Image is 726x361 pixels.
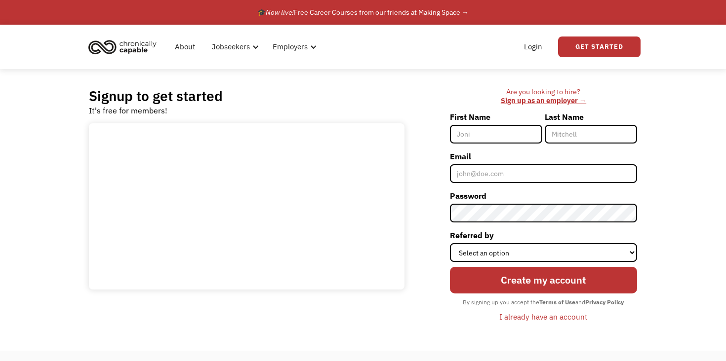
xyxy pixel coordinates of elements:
div: Employers [267,31,320,63]
a: home [85,36,164,58]
label: Password [450,188,637,204]
div: 🎓 Free Career Courses from our friends at Making Space → [257,6,469,18]
div: It's free for members! [89,105,167,116]
input: Joni [450,125,542,144]
div: I already have an account [499,311,587,323]
label: First Name [450,109,542,125]
form: Member-Signup-Form [450,109,637,325]
a: About [169,31,201,63]
div: By signing up you accept the and [458,296,629,309]
label: Last Name [545,109,637,125]
div: Jobseekers [206,31,262,63]
a: Sign up as an employer → [501,96,586,105]
div: Employers [273,41,308,53]
input: Create my account [450,267,637,293]
label: Referred by [450,227,637,243]
label: Email [450,148,637,164]
input: john@doe.com [450,164,637,183]
div: Are you looking to hire? ‍ [450,87,637,106]
input: Mitchell [545,125,637,144]
em: Now live! [266,8,294,17]
a: I already have an account [492,308,595,325]
h2: Signup to get started [89,87,223,105]
div: Jobseekers [212,41,250,53]
a: Get Started [558,36,641,57]
a: Login [518,31,548,63]
strong: Terms of Use [539,298,575,306]
strong: Privacy Policy [585,298,624,306]
img: Chronically Capable logo [85,36,160,58]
